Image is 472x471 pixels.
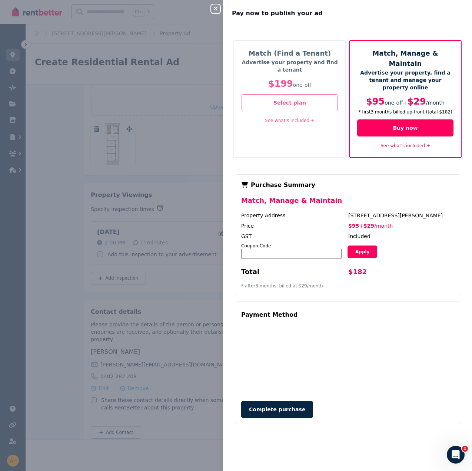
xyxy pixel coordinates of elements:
span: + [359,223,363,229]
p: * first 3 month s billed up-front (total $182 ) [357,109,453,115]
button: Complete purchase [241,401,313,418]
div: Purchase Summary [241,181,454,190]
span: 1 [462,446,468,452]
div: Match, Manage & Maintain [241,195,454,212]
p: * after 3 month s, billed at $29 / month [241,283,454,289]
iframe: Intercom live chat [447,446,465,464]
span: Pay now to publish your ad [232,9,323,18]
div: $182 [348,267,454,280]
p: Advertise your property, find a tenant and manage your property online [357,69,453,91]
div: Included [348,233,454,240]
span: $95 [366,96,385,107]
div: GST [241,233,347,240]
span: one-off [293,82,312,88]
div: Payment Method [241,307,298,322]
a: See what's included + [380,143,430,148]
a: See what's included + [265,118,315,123]
span: one-off [385,100,403,106]
span: $199 [268,79,293,89]
h5: Match, Manage & Maintain [357,48,453,69]
button: Apply [348,246,377,258]
iframe: Secure payment input frame [240,324,455,393]
div: Price [241,222,347,230]
button: Buy now [357,119,453,136]
div: Property Address [241,212,347,219]
span: / month [426,100,445,106]
div: [STREET_ADDRESS][PERSON_NAME] [348,212,454,219]
div: Coupon Code [241,243,342,249]
p: Advertise your property and find a tenant [242,59,338,73]
span: + [403,100,408,106]
button: Select plan [242,94,338,111]
span: $29 [363,223,374,229]
span: $29 [408,96,426,107]
h5: Match (Find a Tenant) [242,48,338,59]
span: / month [374,223,393,229]
div: Total [241,267,347,280]
span: $95 [348,223,359,229]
